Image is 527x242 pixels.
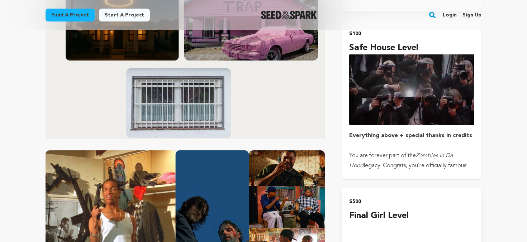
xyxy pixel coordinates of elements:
a: Login [443,9,457,21]
a: Seed&Spark Homepage [261,11,317,19]
a: Sign up [462,9,481,21]
button: $100 Safe House Level incentive Everything above + special thanks in creditsYou are forever part ... [342,20,481,179]
h2: $500 [349,197,474,207]
h4: Final Girl Level [349,209,474,222]
p: You are forever part of the legacy. Congrats, you’re officially famous! [349,151,474,171]
h2: $100 [349,29,474,39]
img: incentive [349,54,474,125]
strong: Everything above + special thanks in credits [349,133,472,139]
h4: Safe House Level [349,42,474,54]
a: Start a project [99,9,150,21]
em: Zombies in Da Hood [349,153,453,169]
a: Fund a project [46,9,95,21]
img: Seed&Spark Logo Dark Mode [261,11,317,19]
